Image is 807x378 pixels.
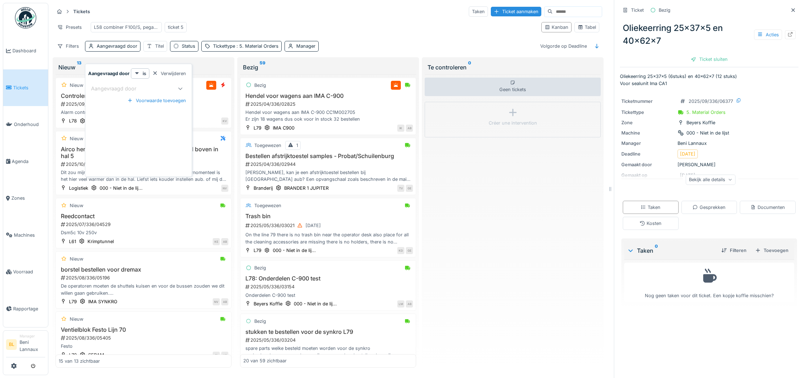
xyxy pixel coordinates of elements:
[545,24,568,31] div: Kanban
[20,334,45,339] div: Manager
[213,43,278,49] div: Tickettype
[143,70,146,77] strong: is
[752,246,791,255] div: Toevoegen
[221,352,228,359] div: AB
[718,246,749,255] div: Filteren
[245,101,413,107] div: 2025/04/336/02825
[254,264,266,271] div: Bezig
[59,343,228,350] div: Festo
[213,238,220,245] div: KE
[245,337,413,343] div: 2025/05/336/03204
[11,195,45,201] span: Zones
[406,125,413,132] div: AB
[69,298,77,305] div: L79
[168,24,184,31] div: ticket 5
[243,169,413,183] div: [PERSON_NAME], kan je een afstrijktoestel bestellen bij [GEOGRAPHIC_DATA] aub? Een opvangschaal z...
[294,300,337,307] div: 000 - Niet in de lij...
[70,135,83,142] div: Nieuw
[754,30,782,40] div: Acties
[406,185,413,192] div: GE
[245,161,413,168] div: 2025/04/336/02944
[397,185,404,192] div: TV
[296,43,315,49] div: Manager
[406,247,413,254] div: GE
[243,292,413,299] div: Onderdelen C-900 test
[621,161,797,168] div: [PERSON_NAME]
[254,202,281,209] div: Toegewezen
[6,339,17,350] li: BL
[641,204,660,211] div: Taken
[243,153,413,159] h3: Bestellen afstrijktoestel samples - Probat/Schuilenburg
[425,78,601,96] div: Geen tickets
[59,146,228,159] h3: Airco herstellen of anders instellen in extra locaal boven in hal 5
[60,274,228,281] div: 2025/08/336/05196
[284,185,329,191] div: BRANDER 1 JUPITER
[69,185,88,191] div: Logistiek
[243,93,413,99] h3: Hendel voor wagens aan IMA C-900
[59,169,228,183] div: Dit zou mijn bureau worden voor de volgende periode maar momenteel is het hier veel warmer dan in...
[15,7,36,28] img: Badge_color-CXgf-gQk.svg
[70,316,83,322] div: Nieuw
[60,101,228,107] div: 2025/09/336/06735
[54,41,82,51] div: Filters
[254,318,266,325] div: Bezig
[621,119,675,126] div: Zone
[620,19,798,50] div: Oliekeerring 25x37x5 en 40x62x7
[254,125,261,131] div: L79
[70,202,83,209] div: Nieuw
[59,93,228,99] h3: Controler imi
[397,247,404,254] div: KD
[69,352,77,358] div: L70
[273,125,294,131] div: IMA C900
[686,119,715,126] div: Beyers Koffie
[627,246,716,255] div: Taken
[243,358,287,364] div: 20 van 59 zichtbaar
[155,43,164,49] div: Titel
[468,63,471,72] sup: 0
[254,82,266,89] div: Bezig
[60,221,228,228] div: 2025/07/336/04529
[689,98,733,105] div: 2025/09/336/06377
[243,345,413,358] div: spare parts welke besteld moeten worden voor de synkro veel zaken kunnen we volgens mij ergens an...
[20,334,45,356] li: Beni Lannaux
[260,63,265,72] sup: 59
[59,358,100,364] div: 15 van 13 zichtbaar
[59,109,228,116] div: Alarm controler ima in fout
[686,130,729,136] div: 000 - Niet in de lijst
[397,125,404,132] div: IK
[686,109,726,116] div: 5. Material Orders
[213,352,220,359] div: RI
[621,161,675,168] div: Gemaakt door
[213,298,220,305] div: NV
[94,24,159,31] div: L58 combiner F100/S, pegaso 1400, novopac
[245,221,413,230] div: 2025/05/336/03021
[621,140,797,147] div: Beni Lannaux
[243,213,413,220] h3: Trash bin
[243,329,413,335] h3: stukken te bestellen voor de synkro L79
[692,204,726,211] div: Gesprekken
[273,247,316,254] div: 000 - Niet in de lij...
[13,305,45,312] span: Rapportage
[621,130,675,136] div: Machine
[100,185,143,191] div: 000 - Niet in de lij...
[59,326,228,333] h3: Ventielblok Festo Lijn 70
[60,335,228,341] div: 2025/08/336/05405
[87,238,114,245] div: Krimptunnel
[221,238,228,245] div: AB
[59,213,228,220] h3: Reedcontact
[12,158,45,165] span: Agenda
[77,63,81,72] sup: 13
[69,117,77,124] div: L78
[88,298,117,305] div: IMA SYNKRO
[254,142,281,149] div: Toegewezen
[688,54,731,64] div: Ticket sluiten
[621,151,675,157] div: Deadline
[59,283,228,296] div: De operatoren moeten de shuttels kuisen en voor de bussen zouden we dit willen gaan gebruiken. de...
[296,142,298,149] div: 1
[306,222,321,229] div: [DATE]
[14,121,45,128] span: Onderhoud
[621,109,675,116] div: Tickettype
[659,7,670,14] div: Bezig
[124,96,189,105] div: Voorwaarde toevoegen
[221,117,228,125] div: KV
